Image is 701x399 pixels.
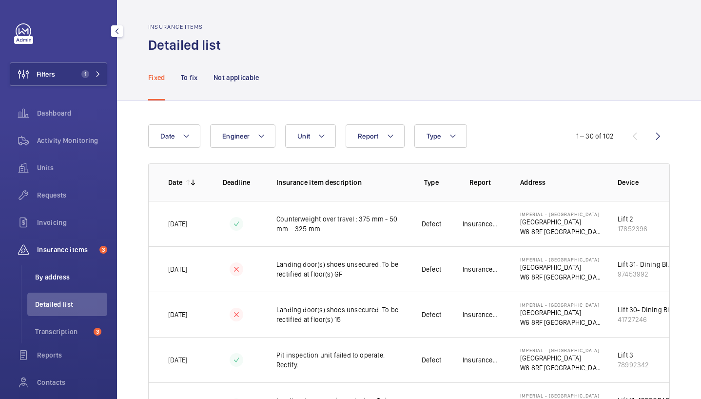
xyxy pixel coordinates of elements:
span: Engineer [222,132,250,140]
p: Imperial - [GEOGRAPHIC_DATA] [520,257,602,262]
button: Report [346,124,405,148]
p: Imperial - [GEOGRAPHIC_DATA] [520,393,602,399]
span: Insurance items [37,245,96,255]
p: Not applicable [214,73,259,82]
h1: Detailed list [148,36,227,54]
span: Transcription [35,327,90,337]
div: 78992342 [618,360,649,370]
p: [GEOGRAPHIC_DATA] [520,308,602,318]
span: 1 [81,70,89,78]
button: Unit [285,124,336,148]
span: Activity Monitoring [37,136,107,145]
span: Detailed list [35,299,107,309]
span: Date [160,132,175,140]
span: Dashboard [37,108,107,118]
p: Device [618,178,675,187]
p: To fix [181,73,198,82]
span: Unit [297,132,310,140]
h2: Insurance items [148,23,227,30]
span: Filters [37,69,55,79]
p: Deadline [219,178,254,187]
span: By address [35,272,107,282]
div: Lift 30- Dining Block (Goods/Dumbwaiter) [618,305,675,315]
p: [GEOGRAPHIC_DATA] [520,262,602,272]
p: Fixed [148,73,165,82]
p: Insurance Co. [463,219,498,229]
span: Report [358,132,379,140]
p: Defect [422,355,441,365]
span: Units [37,163,107,173]
p: W6 8RF [GEOGRAPHIC_DATA] [520,318,602,327]
p: Date [168,178,182,187]
p: W6 8RF [GEOGRAPHIC_DATA] [520,363,602,373]
p: [DATE] [168,355,187,365]
p: W6 8RF [GEOGRAPHIC_DATA] [520,227,602,237]
p: [DATE] [168,310,187,319]
p: Insurance Co. [463,355,498,365]
p: Defect [422,264,441,274]
p: [DATE] [168,264,187,274]
span: Contacts [37,378,107,387]
button: Date [148,124,200,148]
div: 17852396 [618,224,647,234]
p: Address [520,178,602,187]
p: Insurance Co. [463,310,498,319]
span: 3 [99,246,107,254]
p: Imperial - [GEOGRAPHIC_DATA] [520,211,602,217]
p: Defect [422,310,441,319]
p: Pit inspection unit failed to operate. Rectify. [276,350,407,370]
span: 3 [94,328,101,336]
span: Type [427,132,441,140]
p: Type [414,178,449,187]
p: Imperial - [GEOGRAPHIC_DATA] [520,347,602,353]
span: Reports [37,350,107,360]
p: Imperial - [GEOGRAPHIC_DATA] [520,302,602,308]
p: Counterweight over travel : 375 mm - 50 mm = 325 mm. [276,214,407,234]
span: Invoicing [37,218,107,227]
p: Insurance item description [276,178,407,187]
p: Insurance Co. [463,264,498,274]
p: Landing door(s) shoes unsecured. To be rectified at floor(s) GF [276,259,407,279]
div: 41727246 [618,315,675,324]
p: Landing door(s) shoes unsecured. To be rectified at floor(s) 15 [276,305,407,324]
div: 1 – 30 of 102 [576,131,614,141]
button: Type [414,124,467,148]
div: Lift 2 [618,214,647,224]
p: Defect [422,219,441,229]
div: Lift 31- Dining Block (Goods/Dumbwaiter) [618,259,675,269]
p: W6 8RF [GEOGRAPHIC_DATA] [520,272,602,282]
span: Requests [37,190,107,200]
p: [DATE] [168,219,187,229]
p: Report [463,178,498,187]
button: Engineer [210,124,275,148]
button: Filters1 [10,62,107,86]
p: [GEOGRAPHIC_DATA] [520,353,602,363]
div: Lift 3 [618,350,649,360]
div: 97453992 [618,269,675,279]
p: [GEOGRAPHIC_DATA] [520,217,602,227]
